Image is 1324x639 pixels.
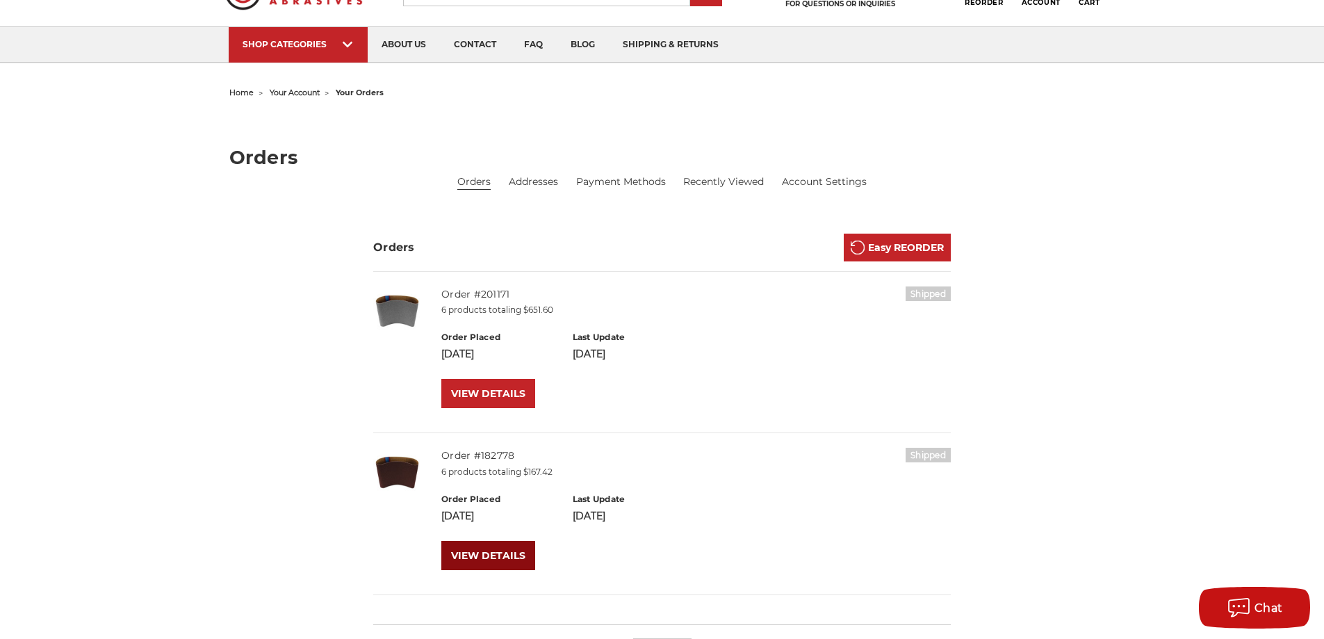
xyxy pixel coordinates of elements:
h6: Shipped [906,448,951,462]
h1: Orders [229,148,1095,167]
span: [DATE] [573,510,605,522]
p: 6 products totaling $167.42 [441,466,951,478]
h6: Order Placed [441,331,557,343]
h6: Last Update [573,493,689,505]
a: VIEW DETAILS [441,379,535,408]
li: Orders [457,175,491,190]
span: [DATE] [441,348,474,360]
h3: Orders [373,239,415,256]
a: VIEW DETAILS [441,541,535,570]
img: 7-7-8" x 29-1-2 " Silicon Carbide belt for aggressive sanding on concrete and hardwood floors as ... [373,286,422,335]
p: 6 products totaling $651.60 [441,304,951,316]
a: Account Settings [782,175,867,189]
span: [DATE] [441,510,474,522]
a: about us [368,27,440,63]
h6: Last Update [573,331,689,343]
a: faq [510,27,557,63]
a: Order #182778 [441,449,514,462]
a: Payment Methods [576,175,666,189]
a: Easy REORDER [844,234,951,261]
a: your account [270,88,320,97]
a: blog [557,27,609,63]
span: your orders [336,88,384,97]
h6: Order Placed [441,493,557,505]
button: Chat [1199,587,1310,629]
span: Chat [1254,601,1283,615]
a: home [229,88,254,97]
span: [DATE] [573,348,605,360]
div: SHOP CATEGORIES [243,39,354,49]
h6: Shipped [906,286,951,301]
a: Recently Viewed [683,175,764,189]
a: Addresses [509,175,558,189]
img: aluminum oxide 8x19 sanding belt [373,448,422,496]
a: shipping & returns [609,27,733,63]
a: Order #201171 [441,288,509,300]
a: contact [440,27,510,63]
